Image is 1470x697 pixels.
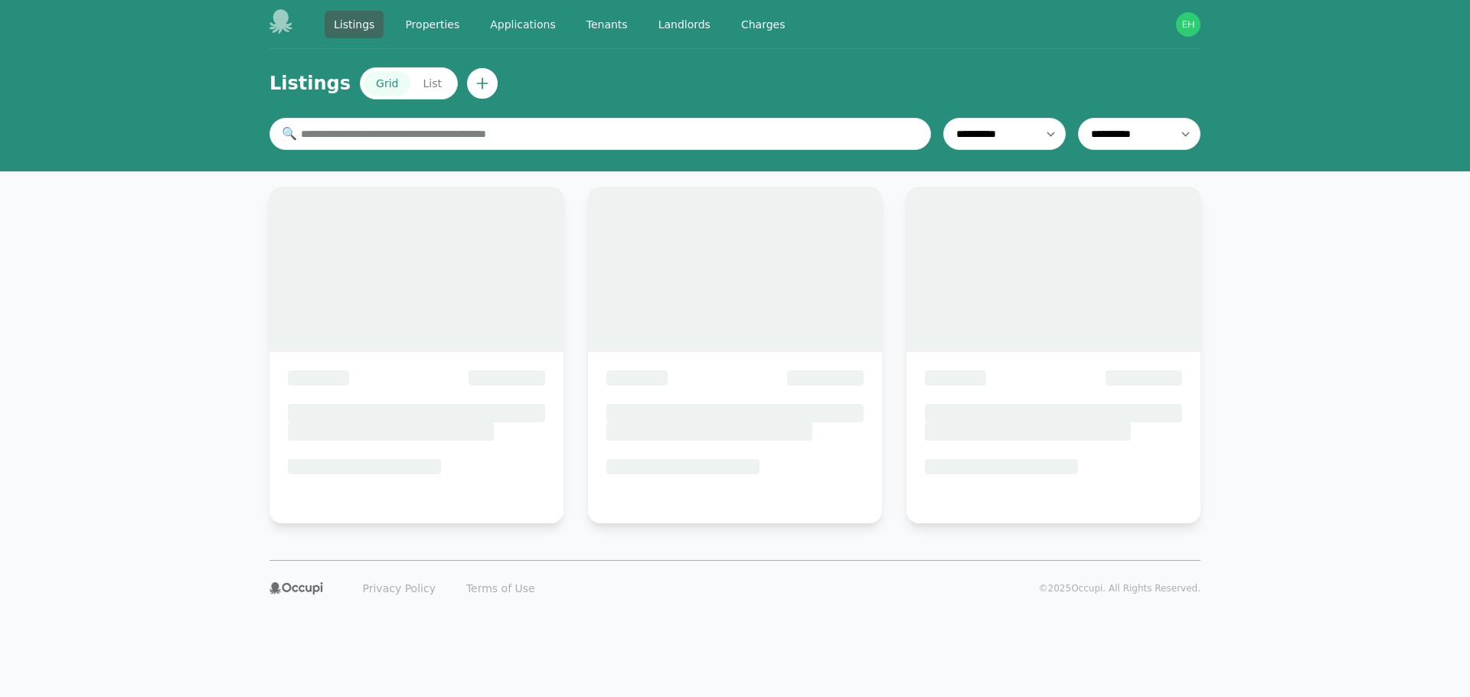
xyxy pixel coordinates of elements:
[410,71,453,96] button: List
[732,11,795,38] a: Charges
[577,11,637,38] a: Tenants
[467,68,498,99] button: Create new listing
[396,11,469,38] a: Properties
[481,11,565,38] a: Applications
[457,576,544,601] a: Terms of Use
[1039,582,1200,594] p: © 2025 Occupi. All Rights Reserved.
[269,71,351,96] h1: Listings
[325,11,384,38] a: Listings
[649,11,720,38] a: Landlords
[354,576,445,601] a: Privacy Policy
[364,71,410,96] button: Grid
